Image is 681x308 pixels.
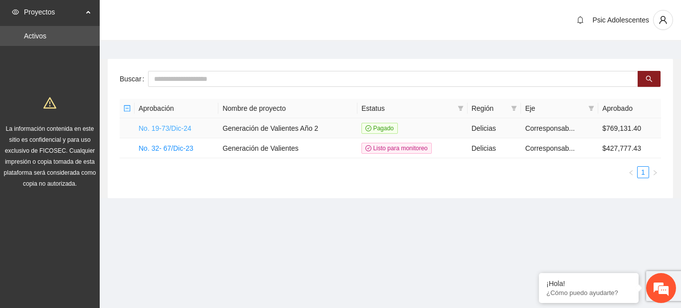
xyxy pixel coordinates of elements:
span: search [646,75,653,83]
span: filter [588,105,594,111]
button: search [638,71,661,87]
td: Delicias [468,118,521,138]
span: Pagado [361,123,398,134]
span: check-circle [365,125,371,131]
a: No. 32- 67/Dic-23 [139,144,193,152]
span: Corresponsab... [525,124,575,132]
a: No. 19-73/Dic-24 [139,124,191,132]
span: Listo para monitoreo [361,143,432,154]
p: ¿Cómo puedo ayudarte? [546,289,631,297]
span: filter [586,101,596,116]
a: 1 [638,167,649,178]
span: warning [43,96,56,109]
li: Next Page [649,166,661,178]
span: La información contenida en este sitio es confidencial y para uso exclusivo de FICOSEC. Cualquier... [4,125,96,187]
span: Psic Adolescentes [592,16,649,24]
button: bell [572,12,588,28]
td: Delicias [468,138,521,158]
a: Activos [24,32,46,40]
button: left [625,166,637,178]
span: eye [12,8,19,15]
span: filter [509,101,519,116]
span: user [654,15,673,24]
td: Generación de Valientes [218,138,357,158]
span: filter [511,105,517,111]
td: $769,131.40 [598,118,661,138]
button: user [653,10,673,30]
th: Nombre de proyecto [218,99,357,118]
td: $427,777.43 [598,138,661,158]
label: Buscar [120,71,148,87]
td: Generación de Valientes Año 2 [218,118,357,138]
span: minus-square [124,105,131,112]
span: left [628,170,634,176]
span: Proyectos [24,2,83,22]
span: Eje [525,103,584,114]
li: 1 [637,166,649,178]
span: Región [472,103,508,114]
button: right [649,166,661,178]
span: right [652,170,658,176]
span: filter [456,101,466,116]
th: Aprobado [598,99,661,118]
div: ¡Hola! [546,280,631,288]
span: Estatus [361,103,454,114]
th: Aprobación [135,99,218,118]
li: Previous Page [625,166,637,178]
span: Corresponsab... [525,144,575,152]
span: filter [458,105,464,111]
span: bell [573,16,588,24]
span: check-circle [365,145,371,151]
